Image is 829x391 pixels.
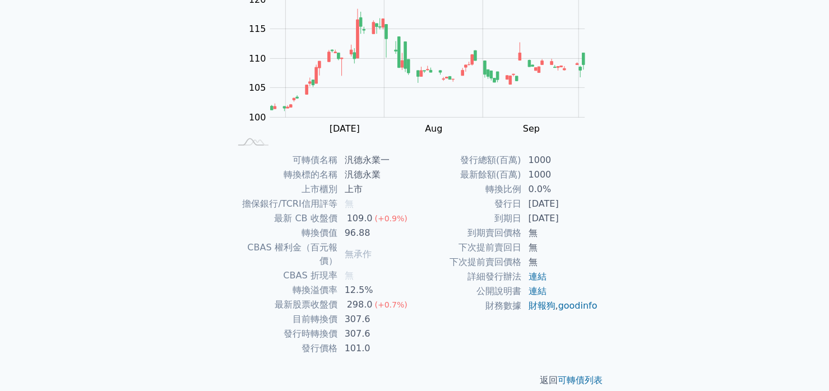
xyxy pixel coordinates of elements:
[338,153,415,167] td: 汎德永業一
[415,182,522,197] td: 轉換比例
[522,226,599,240] td: 無
[345,249,372,259] span: 無承作
[415,240,522,255] td: 下次提前賣回日
[231,226,338,240] td: 轉換價值
[231,211,338,226] td: 最新 CB 收盤價
[522,197,599,211] td: [DATE]
[415,167,522,182] td: 最新餘額(百萬)
[338,283,415,297] td: 12.5%
[415,153,522,167] td: 發行總額(百萬)
[271,9,585,111] g: Series
[522,299,599,313] td: ,
[338,341,415,356] td: 101.0
[249,53,266,64] tspan: 110
[415,211,522,226] td: 到期日
[558,375,603,385] a: 可轉債列表
[425,123,443,134] tspan: Aug
[231,283,338,297] td: 轉換溢價率
[345,298,375,311] div: 298.0
[523,123,540,134] tspan: Sep
[529,300,555,311] a: 財報狗
[558,300,598,311] a: goodinfo
[345,270,354,281] span: 無
[231,327,338,341] td: 發行時轉換價
[415,269,522,284] td: 詳細發行辦法
[231,153,338,167] td: 可轉債名稱
[522,255,599,269] td: 無
[415,226,522,240] td: 到期賣回價格
[231,341,338,356] td: 發行價格
[529,286,547,296] a: 連結
[415,284,522,299] td: 公開說明書
[529,271,547,282] a: 連結
[375,214,407,223] span: (+0.9%)
[415,255,522,269] td: 下次提前賣回價格
[338,167,415,182] td: 汎德永業
[338,226,415,240] td: 96.88
[231,312,338,327] td: 目前轉換價
[522,182,599,197] td: 0.0%
[338,312,415,327] td: 307.6
[231,268,338,283] td: CBAS 折現率
[415,299,522,313] td: 財務數據
[231,197,338,211] td: 擔保銀行/TCRI信用評等
[522,240,599,255] td: 無
[249,24,266,34] tspan: 115
[338,182,415,197] td: 上市
[231,240,338,268] td: CBAS 權利金（百元報價）
[249,112,266,123] tspan: 100
[522,153,599,167] td: 1000
[522,167,599,182] td: 1000
[231,182,338,197] td: 上市櫃別
[231,297,338,312] td: 最新股票收盤價
[249,82,266,93] tspan: 105
[345,198,354,209] span: 無
[522,211,599,226] td: [DATE]
[217,374,612,387] p: 返回
[375,300,407,309] span: (+0.7%)
[345,212,375,225] div: 109.0
[415,197,522,211] td: 發行日
[330,123,360,134] tspan: [DATE]
[338,327,415,341] td: 307.6
[231,167,338,182] td: 轉換標的名稱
